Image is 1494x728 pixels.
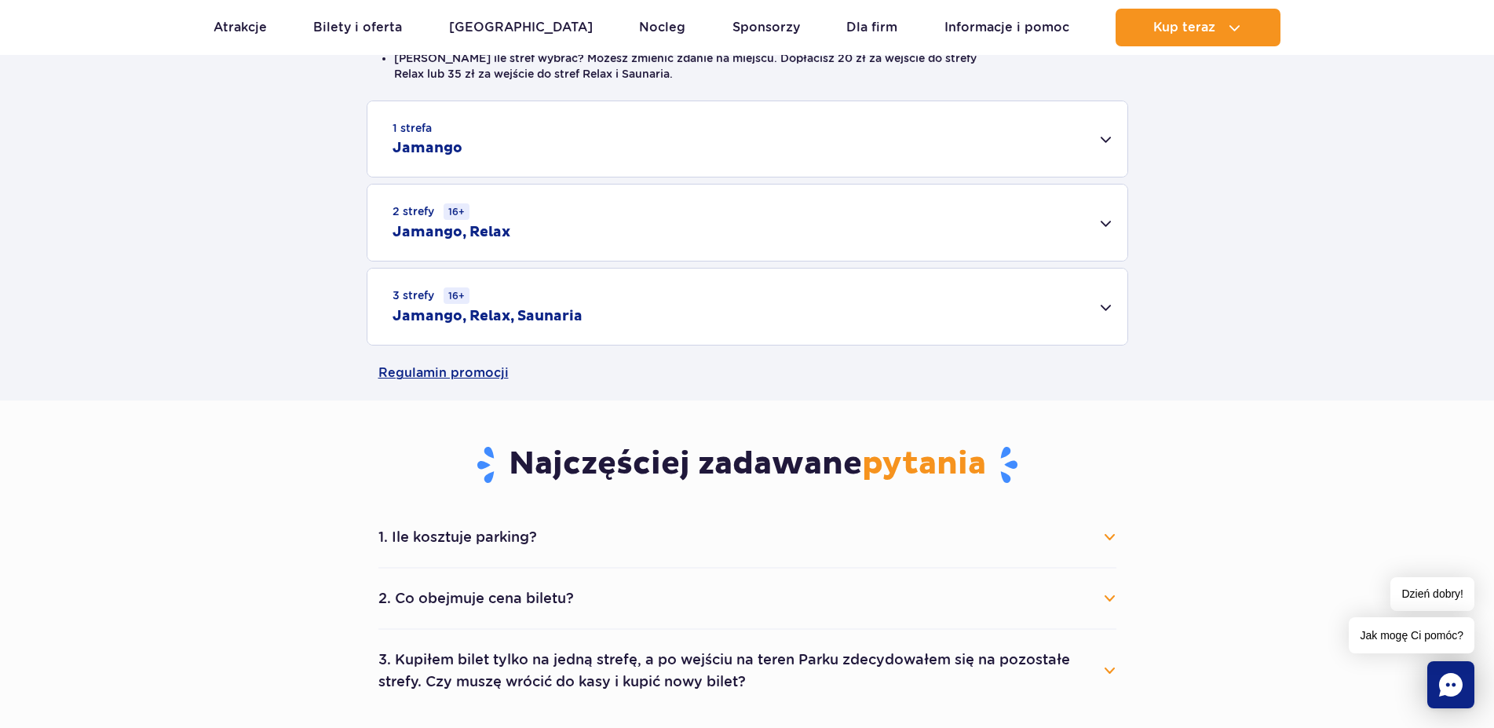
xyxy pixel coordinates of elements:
div: Chat [1427,661,1474,708]
h3: Najczęściej zadawane [378,444,1116,485]
span: Jak mogę Ci pomóc? [1349,617,1474,653]
h2: Jamango, Relax, Saunaria [393,307,583,326]
span: Kup teraz [1153,20,1215,35]
h2: Jamango, Relax [393,223,510,242]
a: Dla firm [846,9,897,46]
a: Nocleg [639,9,685,46]
button: 1. Ile kosztuje parking? [378,520,1116,554]
a: Regulamin promocji [378,346,1116,401]
button: 3. Kupiłem bilet tylko na jedną strefę, a po wejściu na teren Parku zdecydowałem się na pozostałe... [378,642,1116,699]
button: Kup teraz [1116,9,1280,46]
small: 16+ [444,203,469,220]
span: Dzień dobry! [1390,577,1474,611]
a: Informacje i pomoc [944,9,1069,46]
li: [PERSON_NAME] ile stref wybrać? Możesz zmienić zdanie na miejscu. Dopłacisz 20 zł za wejście do s... [394,50,1101,82]
small: 1 strefa [393,120,432,136]
a: Sponsorzy [732,9,800,46]
button: 2. Co obejmuje cena biletu? [378,581,1116,616]
small: 3 strefy [393,287,469,304]
a: Atrakcje [214,9,267,46]
small: 16+ [444,287,469,304]
a: [GEOGRAPHIC_DATA] [449,9,593,46]
h2: Jamango [393,139,462,158]
span: pytania [862,444,986,484]
small: 2 strefy [393,203,469,220]
a: Bilety i oferta [313,9,402,46]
